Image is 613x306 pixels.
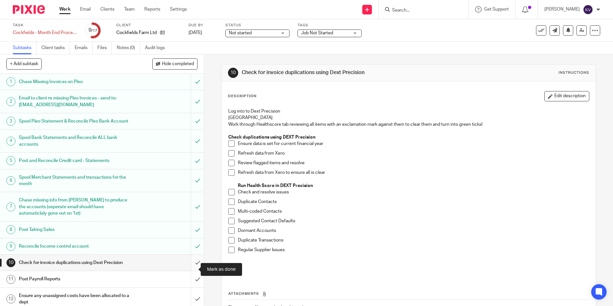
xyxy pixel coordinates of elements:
[238,140,589,147] p: Ensure data is set for current financial year
[238,247,589,260] p: Regular Supplier Issues
[19,195,129,218] h1: Chase missing info from [PERSON_NAME] to produce the accounts (seperate email should have automat...
[228,94,256,99] p: Description
[228,292,259,295] span: Attachments
[6,117,15,126] div: 3
[228,135,315,140] strong: Check duplications using DEXT Precision
[100,6,114,13] a: Clients
[145,42,170,54] a: Audit logs
[13,42,37,54] a: Subtasks
[59,6,71,13] a: Work
[6,202,15,211] div: 7
[19,156,129,166] h1: Post and Reconcile Credit card - Statements
[19,116,129,126] h1: Spool Pleo Statement & Reconcile Pleo Bank Account
[301,31,333,35] span: Job Not Started
[6,275,15,284] div: 11
[13,30,77,36] div: Cockfields - Month End Process
[152,58,197,69] button: Hide completed
[228,115,589,121] p: [GEOGRAPHIC_DATA]
[91,29,97,32] small: /17
[19,77,129,87] h1: Chase Missing Invoices on Pleo
[238,169,589,176] p: Refresh data from Xero to ensure all is clear
[13,23,77,28] label: Task
[144,6,160,13] a: Reports
[19,242,129,251] h1: Reconcile Income control account
[225,23,290,28] label: Status
[75,42,93,54] a: Emails
[116,30,157,36] p: Cockfields Farm Ltd
[124,6,135,13] a: Team
[19,93,129,110] h1: Email to client re missing Pleo Invoices - send to:[EMAIL_ADDRESS][DOMAIN_NAME]
[544,91,589,101] button: Edit description
[189,23,217,28] label: Due by
[228,108,589,115] p: Log into to Dext Precision
[13,5,45,14] img: Pixie
[6,294,15,303] div: 12
[6,258,15,267] div: 10
[558,70,589,75] div: Instructions
[6,242,15,251] div: 9
[170,6,187,13] a: Settings
[189,30,202,35] span: [DATE]
[97,42,112,54] a: Files
[19,173,129,189] h1: Spool Merchant Statements and transactions for the month
[238,208,589,215] p: Multi-coded Contacts
[41,42,70,54] a: Client tasks
[19,225,129,234] h1: Post Taking Sales
[238,183,313,188] strong: Run Health Score in DEXT Precision
[298,23,362,28] label: Tags
[162,62,194,67] span: Hide completed
[6,176,15,185] div: 6
[228,68,238,78] div: 10
[6,77,15,86] div: 1
[544,6,580,13] p: [PERSON_NAME]
[238,150,589,157] p: Refresh data from Xero
[238,218,589,224] p: Suggested Contact Defaults
[229,31,252,35] span: Not started
[6,156,15,165] div: 5
[391,8,449,13] input: Search
[19,274,129,284] h1: Post Payroll Reports
[242,69,422,76] h1: Check for invoice duplications using Dext Precision
[238,160,589,166] p: Review flagged items and resolve
[228,121,589,128] p: Work through Healthscore tab reviewing all items with an exclamation mark against them to clear t...
[484,7,509,12] span: Get Support
[80,6,91,13] a: Email
[116,23,181,28] label: Client
[88,27,97,34] div: 9
[6,97,15,106] div: 2
[238,237,589,243] p: Duplicate Transactions
[583,4,593,15] img: svg%3E
[6,58,42,69] button: + Add subtask
[6,137,15,146] div: 4
[238,227,589,234] p: Dormant Accounts
[19,258,129,268] h1: Check for invoice duplications using Dext Precision
[117,42,140,54] a: Notes (0)
[238,199,589,205] p: Duplicate Contacts
[6,225,15,234] div: 8
[19,133,129,149] h1: Spool Bank Statements and Reconcile ALL bank accounts
[238,189,589,195] p: Check and resolve issues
